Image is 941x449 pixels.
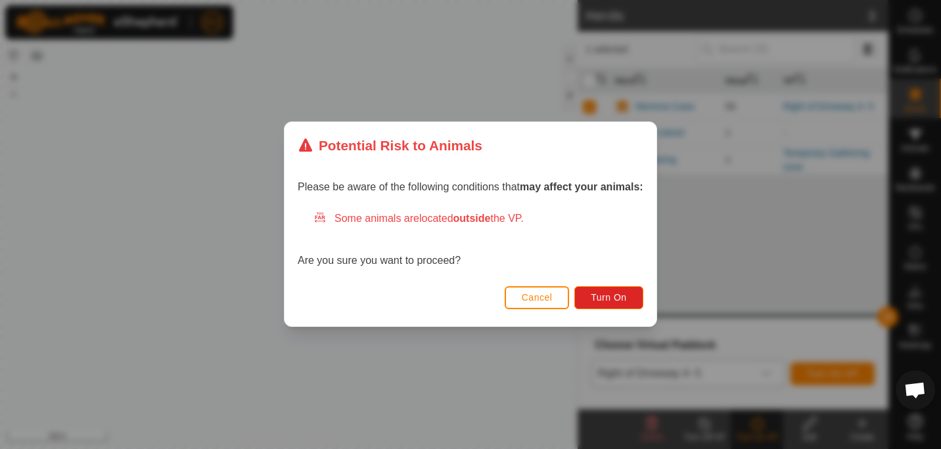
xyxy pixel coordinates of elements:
[298,135,482,156] div: Potential Risk to Animals
[419,213,524,224] span: located the VP.
[522,293,553,303] span: Cancel
[575,286,643,309] button: Turn On
[505,286,570,309] button: Cancel
[298,182,643,193] span: Please be aware of the following conditions that
[453,213,491,224] strong: outside
[591,293,627,303] span: Turn On
[896,370,935,410] div: Open chat
[298,211,643,269] div: Are you sure you want to proceed?
[520,182,643,193] strong: may affect your animals:
[313,211,643,227] div: Some animals are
